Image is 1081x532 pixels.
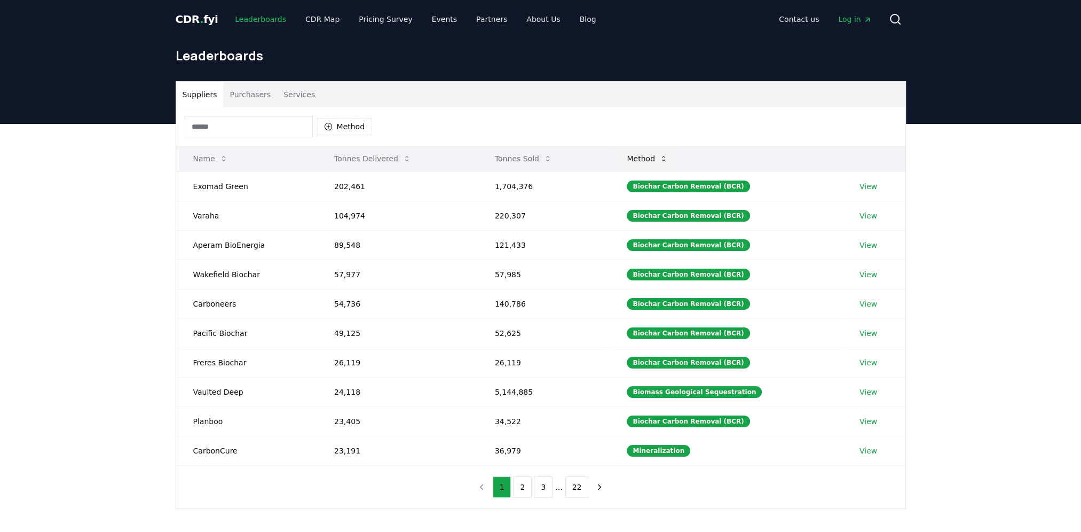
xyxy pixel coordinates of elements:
[627,386,762,398] div: Biomass Geological Sequestration
[317,201,478,230] td: 104,974
[176,12,218,27] a: CDR.fyi
[590,476,609,498] button: next page
[317,318,478,348] td: 49,125
[627,357,749,369] div: Biochar Carbon Removal (BCR)
[176,377,317,406] td: Vaulted Deep
[317,260,478,289] td: 57,977
[534,476,553,498] button: 3
[176,289,317,318] td: Carboneers
[838,14,871,25] span: Log in
[555,481,563,494] li: ...
[223,82,277,107] button: Purchasers
[565,476,589,498] button: 22
[478,318,610,348] td: 52,625
[176,13,218,26] span: CDR fyi
[518,10,569,29] a: About Us
[317,436,478,465] td: 23,191
[317,406,478,436] td: 23,405
[859,387,877,397] a: View
[185,148,236,169] button: Name
[478,201,610,230] td: 220,307
[859,357,877,368] a: View
[326,148,420,169] button: Tonnes Delivered
[859,210,877,221] a: View
[200,13,203,26] span: .
[770,10,880,29] nav: Main
[468,10,516,29] a: Partners
[317,171,478,201] td: 202,461
[176,201,317,230] td: Varaha
[317,289,478,318] td: 54,736
[317,230,478,260] td: 89,548
[478,171,610,201] td: 1,704,376
[226,10,295,29] a: Leaderboards
[176,406,317,436] td: Planboo
[859,240,877,251] a: View
[859,416,877,427] a: View
[317,348,478,377] td: 26,119
[423,10,465,29] a: Events
[859,269,877,280] a: View
[176,260,317,289] td: Wakefield Biochar
[571,10,605,29] a: Blog
[176,230,317,260] td: Aperam BioEnergia
[478,436,610,465] td: 36,979
[493,476,511,498] button: 1
[627,181,749,192] div: Biochar Carbon Removal (BCR)
[627,445,690,457] div: Mineralization
[627,416,749,427] div: Biochar Carbon Removal (BCR)
[859,299,877,309] a: View
[297,10,348,29] a: CDR Map
[478,348,610,377] td: 26,119
[277,82,321,107] button: Services
[478,406,610,436] td: 34,522
[317,118,372,135] button: Method
[176,82,224,107] button: Suppliers
[627,327,749,339] div: Biochar Carbon Removal (BCR)
[317,377,478,406] td: 24,118
[176,47,906,64] h1: Leaderboards
[770,10,827,29] a: Contact us
[176,348,317,377] td: Freres Biochar
[478,230,610,260] td: 121,433
[478,289,610,318] td: 140,786
[513,476,532,498] button: 2
[176,318,317,348] td: Pacific Biochar
[859,328,877,339] a: View
[226,10,604,29] nav: Main
[350,10,421,29] a: Pricing Survey
[859,181,877,192] a: View
[478,260,610,289] td: 57,985
[618,148,676,169] button: Method
[176,436,317,465] td: CarbonCure
[627,239,749,251] div: Biochar Carbon Removal (BCR)
[478,377,610,406] td: 5,144,885
[176,171,317,201] td: Exomad Green
[627,269,749,280] div: Biochar Carbon Removal (BCR)
[627,210,749,222] div: Biochar Carbon Removal (BCR)
[830,10,880,29] a: Log in
[627,298,749,310] div: Biochar Carbon Removal (BCR)
[859,445,877,456] a: View
[486,148,561,169] button: Tonnes Sold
